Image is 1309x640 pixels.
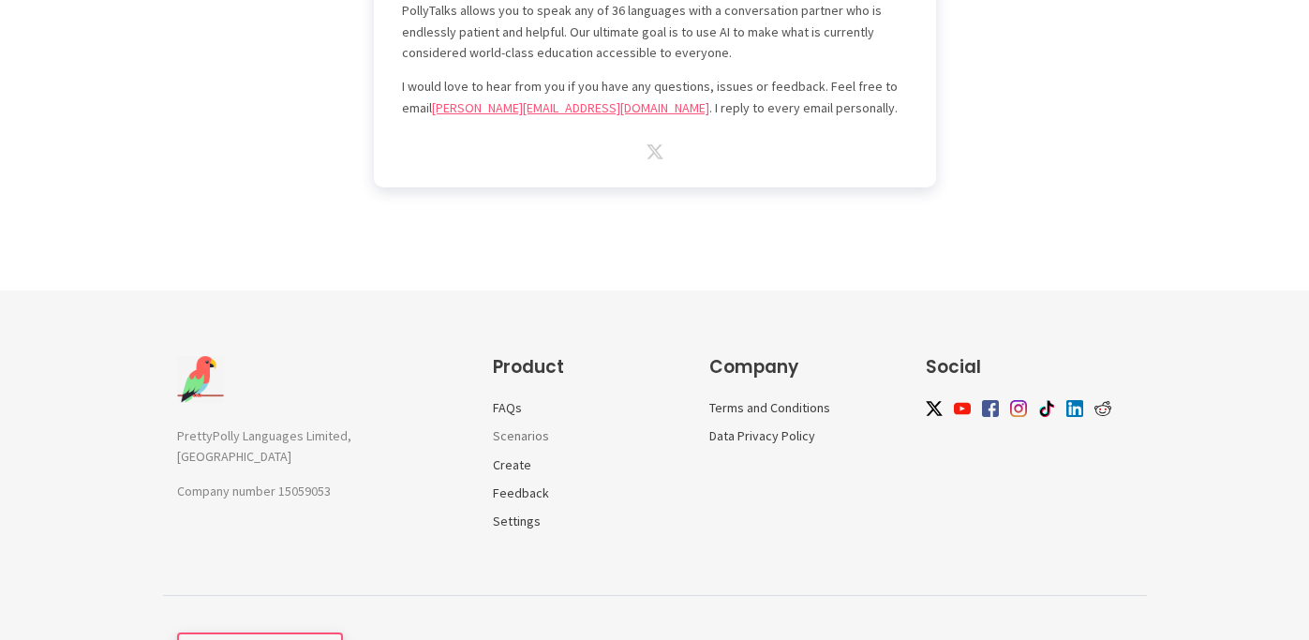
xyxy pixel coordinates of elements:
[647,144,663,159] img: twitter icon
[709,356,887,379] h3: Company
[709,427,815,444] a: Data Privacy Policy
[1010,400,1027,417] img: instagram icon
[177,427,351,465] span: PrettyPolly Languages Limited, [GEOGRAPHIC_DATA]
[709,399,830,416] a: Terms and Conditions
[493,427,549,444] a: Scenarios
[432,99,709,116] a: [PERSON_NAME][EMAIL_ADDRESS][DOMAIN_NAME]
[177,481,454,501] p: Company number 15059053
[926,401,943,416] img: twitter icon
[1038,400,1055,417] img: tiktok icon
[493,513,541,529] a: Settings
[954,400,971,417] img: youtube icon
[1066,400,1083,417] img: linkedin icon
[177,356,224,403] img: Company Logo
[493,484,549,501] a: Feedback
[402,76,908,118] p: I would love to hear from you if you have any questions, issues or feedback. Feel free to email ....
[982,400,999,417] img: facebook icon
[493,456,531,473] a: Create
[493,356,671,379] h3: Product
[926,356,1123,379] h3: Social
[1094,400,1111,417] img: reddit icon
[493,399,522,416] a: FAQs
